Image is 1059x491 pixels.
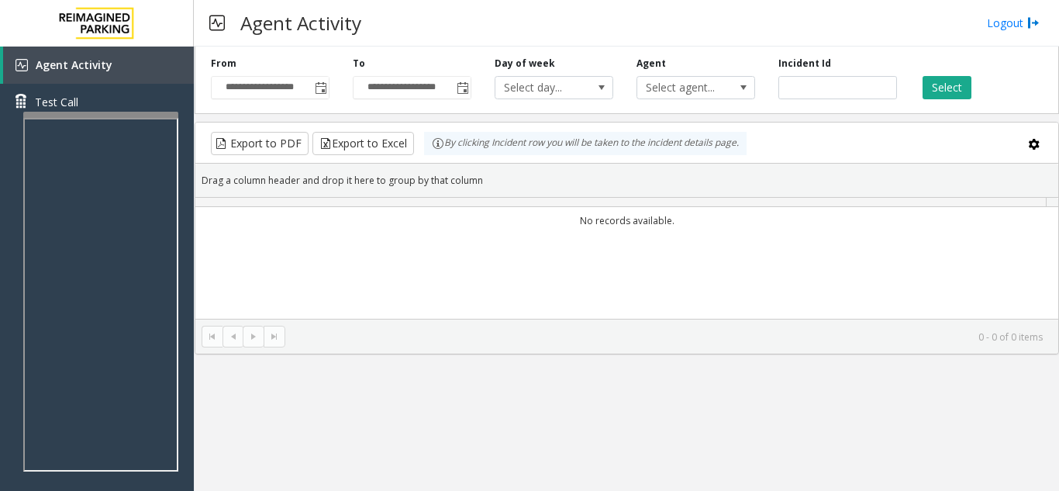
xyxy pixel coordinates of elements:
span: NO DATA FOUND [636,76,755,99]
a: Agent Activity [3,47,194,84]
label: From [211,57,236,71]
a: Logout [987,15,1040,31]
h3: Agent Activity [233,4,369,42]
div: By clicking Incident row you will be taken to the incident details page. [424,132,747,155]
img: pageIcon [209,4,225,42]
span: Agent Activity [36,57,112,72]
div: Data table [195,198,1058,319]
button: Export to Excel [312,132,414,155]
span: Select day... [495,77,589,99]
span: Select agent... [637,77,731,99]
label: Incident Id [778,57,831,71]
label: Day of week [495,57,555,71]
img: logout [1027,15,1040,31]
span: Toggle popup [312,77,329,99]
img: 'icon' [16,59,28,71]
img: infoIcon.svg [432,137,444,150]
button: Export to PDF [211,132,309,155]
td: No records available. [195,207,1058,234]
div: Drag a column header and drop it here to group by that column [195,167,1058,194]
label: To [353,57,365,71]
kendo-pager-info: 0 - 0 of 0 items [295,330,1043,344]
span: Toggle popup [454,77,471,99]
button: Select [923,76,971,99]
span: Test Call [35,94,78,110]
label: Agent [636,57,666,71]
